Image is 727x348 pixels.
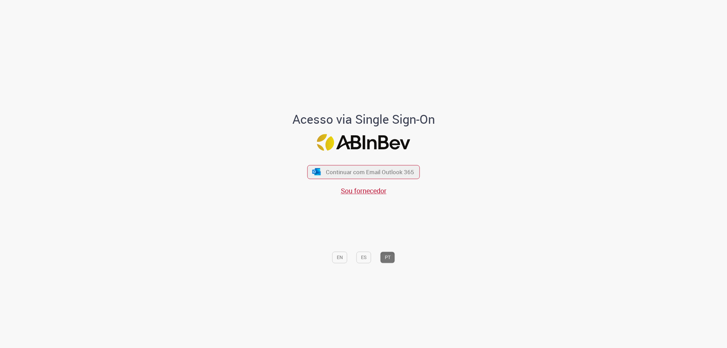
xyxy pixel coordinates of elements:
span: Continuar com Email Outlook 365 [326,168,414,176]
button: EN [332,252,347,263]
button: ícone Azure/Microsoft 360 Continuar com Email Outlook 365 [307,165,420,179]
img: ícone Azure/Microsoft 360 [312,168,321,175]
button: PT [380,252,395,263]
a: Sou fornecedor [341,186,387,195]
img: Logo ABInBev [317,134,410,151]
button: ES [357,252,371,263]
h1: Acesso via Single Sign-On [269,112,458,126]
